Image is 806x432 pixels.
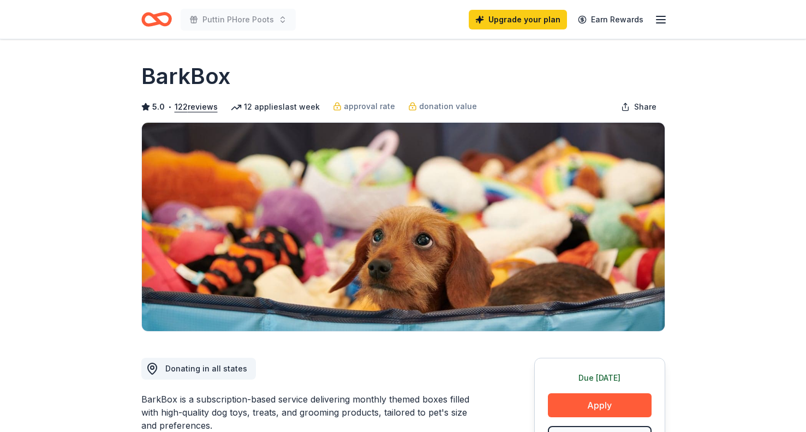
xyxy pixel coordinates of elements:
[333,100,395,113] a: approval rate
[165,364,247,373] span: Donating in all states
[152,100,165,113] span: 5.0
[408,100,477,113] a: donation value
[175,100,218,113] button: 122reviews
[141,61,230,92] h1: BarkBox
[469,10,567,29] a: Upgrade your plan
[571,10,650,29] a: Earn Rewards
[612,96,665,118] button: Share
[419,100,477,113] span: donation value
[142,123,665,331] img: Image for BarkBox
[548,393,652,417] button: Apply
[344,100,395,113] span: approval rate
[548,371,652,385] div: Due [DATE]
[168,103,171,111] span: •
[634,100,656,113] span: Share
[202,13,274,26] span: Puttin PHore Poots
[181,9,296,31] button: Puttin PHore Poots
[231,100,320,113] div: 12 applies last week
[141,7,172,32] a: Home
[141,393,482,432] div: BarkBox is a subscription-based service delivering monthly themed boxes filled with high-quality ...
